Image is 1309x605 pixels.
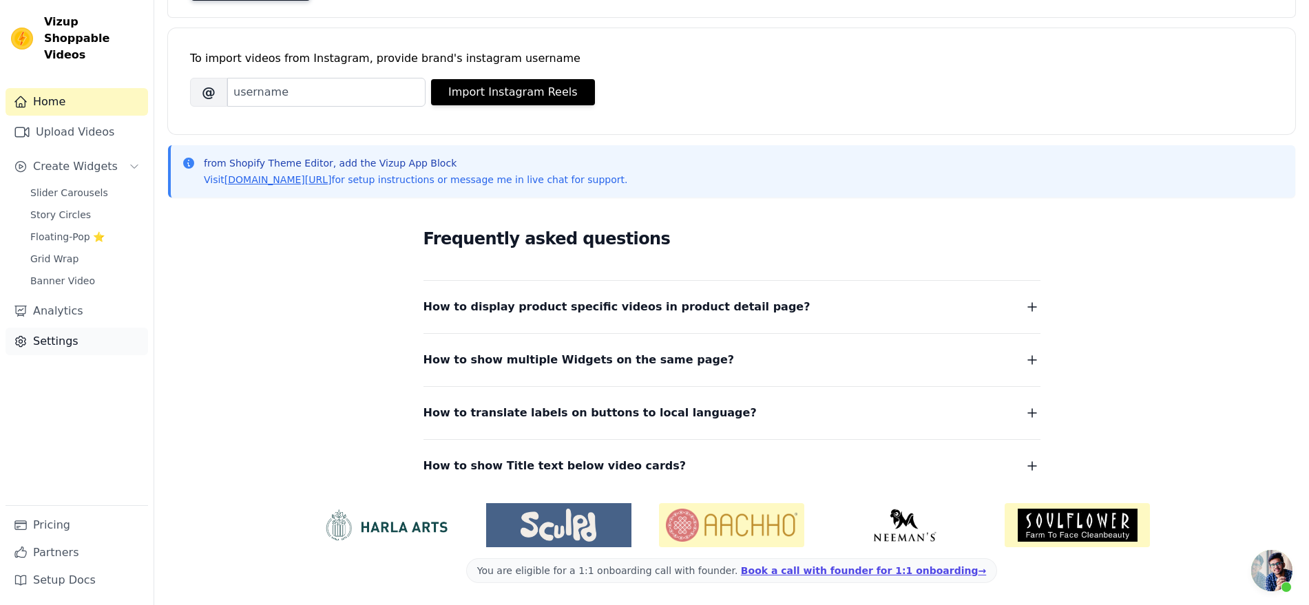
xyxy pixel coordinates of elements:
[6,328,148,355] a: Settings
[6,539,148,566] a: Partners
[423,350,735,370] span: How to show multiple Widgets on the same page?
[6,297,148,325] a: Analytics
[22,249,148,268] a: Grid Wrap
[6,153,148,180] button: Create Widgets
[6,118,148,146] a: Upload Videos
[423,297,1040,317] button: How to display product specific videos in product detail page?
[30,208,91,222] span: Story Circles
[486,509,631,542] img: Sculpd US
[204,173,627,187] p: Visit for setup instructions or message me in live chat for support.
[313,509,459,542] img: HarlaArts
[423,225,1040,253] h2: Frequently asked questions
[423,350,1040,370] button: How to show multiple Widgets on the same page?
[423,456,1040,476] button: How to show Title text below video cards?
[423,403,1040,423] button: How to translate labels on buttons to local language?
[30,230,105,244] span: Floating-Pop ⭐
[190,50,1273,67] div: To import videos from Instagram, provide brand's instagram username
[22,183,148,202] a: Slider Carousels
[190,78,227,107] span: @
[6,566,148,594] a: Setup Docs
[423,456,687,476] span: How to show Title text below video cards?
[741,565,986,576] a: Book a call with founder for 1:1 onboarding
[44,14,143,63] span: Vizup Shoppable Videos
[22,227,148,246] a: Floating-Pop ⭐
[224,174,332,185] a: [DOMAIN_NAME][URL]
[30,274,95,288] span: Banner Video
[30,186,108,200] span: Slider Carousels
[33,158,118,175] span: Create Widgets
[30,252,78,266] span: Grid Wrap
[423,403,757,423] span: How to translate labels on buttons to local language?
[423,297,810,317] span: How to display product specific videos in product detail page?
[1251,550,1292,591] div: Open chat
[6,88,148,116] a: Home
[227,78,426,107] input: username
[431,79,595,105] button: Import Instagram Reels
[659,503,804,547] img: Aachho
[6,511,148,539] a: Pricing
[11,28,33,50] img: Vizup
[22,205,148,224] a: Story Circles
[204,156,627,170] p: from Shopify Theme Editor, add the Vizup App Block
[1005,503,1150,547] img: Soulflower
[832,509,977,542] img: Neeman's
[22,271,148,290] a: Banner Video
